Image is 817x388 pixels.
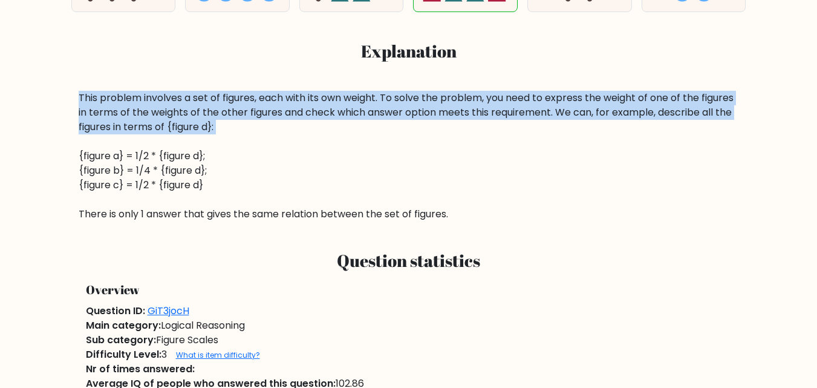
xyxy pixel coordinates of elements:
div: Logical Reasoning [79,318,739,333]
h3: Question statistics [86,251,732,271]
span: Question ID: [86,304,145,318]
div: Figure Scales [79,333,739,347]
span: Nr of times answered: [86,362,195,376]
span: Overview [86,281,140,298]
div: This problem involves a set of figures, each with its own weight. To solve the problem, you need ... [79,91,739,222]
span: Main category: [86,318,161,332]
span: Sub category: [86,333,156,347]
a: What is item difficulty? [176,350,260,360]
a: GiT3jocH [148,304,189,318]
h3: Explanation [79,41,739,62]
span: Difficulty Level: [86,347,161,361]
div: 3 [79,347,739,362]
